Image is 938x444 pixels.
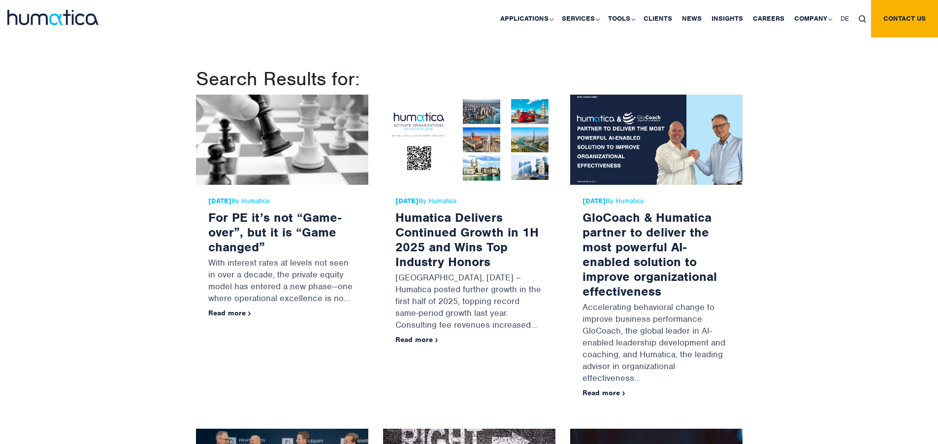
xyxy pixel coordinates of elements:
[582,209,717,299] a: GloCoach & Humatica partner to deliver the most powerful AI-enabled solution to improve organizat...
[395,335,438,344] a: Read more
[248,311,251,316] img: arrowicon
[395,269,543,336] p: [GEOGRAPHIC_DATA], [DATE] – Humatica posted further growth in the first half of 2025, topping rec...
[196,95,368,185] img: For PE it’s not “Game-over”, but it is “Game changed”
[208,197,356,205] span: By Humatica
[859,15,866,23] img: search_icon
[841,14,849,23] span: DE
[582,388,625,397] a: Read more
[383,95,555,185] img: Humatica Delivers Continued Growth in 1H 2025 and Wins Top Industry Honors
[582,299,730,389] p: Accelerating behavioral change to improve business performance GloCoach, the global leader in AI-...
[208,209,341,255] a: For PE it’s not “Game-over”, but it is “Game changed”
[395,197,419,205] strong: [DATE]
[570,95,743,185] img: GloCoach & Humatica partner to deliver the most powerful AI-enabled solution to improve organizat...
[395,197,543,205] span: By Humatica
[435,338,438,342] img: arrowicon
[208,254,356,309] p: With interest rates at levels not seen in over a decade, the private equity model has entered a n...
[196,67,743,91] h1: Search Results for:
[7,10,98,25] img: logo
[582,197,730,205] span: By Humatica
[582,197,606,205] strong: [DATE]
[395,209,539,270] a: Humatica Delivers Continued Growth in 1H 2025 and Wins Top Industry Honors
[622,391,625,396] img: arrowicon
[208,197,231,205] strong: [DATE]
[208,308,251,317] a: Read more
